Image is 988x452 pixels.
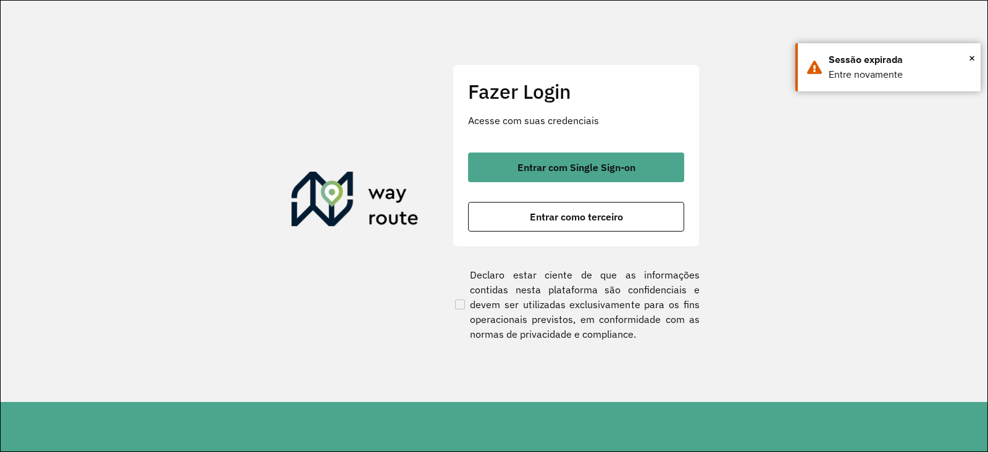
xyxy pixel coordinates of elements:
[829,67,971,82] div: Entre novamente
[530,212,623,222] span: Entrar como terceiro
[468,113,684,128] p: Acesse com suas credenciais
[969,49,975,67] span: ×
[291,172,419,231] img: Roteirizador AmbevTech
[468,153,684,182] button: button
[468,202,684,232] button: button
[468,80,684,103] h2: Fazer Login
[829,52,971,67] div: Sessão expirada
[517,162,635,172] span: Entrar com Single Sign-on
[969,49,975,67] button: Close
[453,267,700,341] label: Declaro estar ciente de que as informações contidas nesta plataforma são confidenciais e devem se...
